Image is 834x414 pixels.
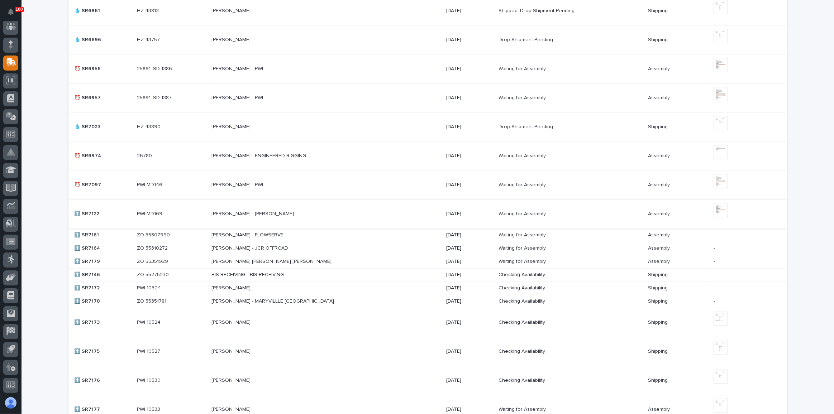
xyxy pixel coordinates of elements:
p: PWI MD146 [137,180,164,188]
p: Checking Availability [499,347,547,355]
p: HZ 43813 [137,6,160,14]
p: Assembly [648,180,672,188]
p: [DATE] [446,285,493,291]
p: Drop Shipment Pending [499,35,555,43]
p: Shipping [648,318,669,326]
p: Assembly [648,244,672,251]
p: [PERSON_NAME] [211,6,252,14]
p: Assembly [648,93,672,101]
p: ADAM TOWNSEND - MARYVILLLE R-II SCHOOL DISTRICT [211,297,335,304]
p: HZ 43890 [137,122,162,130]
p: Shipping [648,122,669,130]
p: PWI 10524 [137,318,162,326]
p: Waiting for Assembly [499,210,548,217]
p: [PERSON_NAME] [211,35,252,43]
p: [DATE] [446,182,493,188]
p: [PERSON_NAME] [PERSON_NAME] [PERSON_NAME] [211,257,333,265]
p: [PERSON_NAME] - FLOWSERVE [211,231,285,238]
p: [DATE] [446,95,493,101]
p: [DATE] [446,37,493,43]
tr: ⬆️ SR7178⬆️ SR7178 ZO 55351781ZO 55351781 [PERSON_NAME] - MARYVILLLE [GEOGRAPHIC_DATA][PERSON_NAM... [68,295,787,308]
p: 26780 [137,151,153,159]
p: ⏰ SR6956 [74,64,102,72]
p: Assembly [648,210,672,217]
p: ⏰ SR6957 [74,93,102,101]
p: [PERSON_NAME] - PWI [211,93,265,101]
p: Checking Availability [499,284,547,291]
p: ⬆️ SR7172 [74,284,101,291]
tr: ⬆️ SR7146⬆️ SR7146 ZO 55275230ZO 55275230 BIS RECEIVING - BIS RECEIVINGBIS RECEIVING - BIS RECEIV... [68,268,787,281]
p: Waiting for Assembly [499,64,548,72]
p: Waiting for Assembly [499,231,548,238]
p: Checking Availability [499,270,547,278]
tr: ⏰ SR6956⏰ SR6956 25891, SD 138625891, SD 1386 [PERSON_NAME] - PWI[PERSON_NAME] - PWI [DATE]Waitin... [68,54,787,83]
p: [DATE] [446,232,493,238]
p: [DATE] [446,245,493,251]
p: Shipping [648,35,669,43]
p: Shipping [648,297,669,304]
p: ZO 55307990 [137,231,171,238]
p: Drop Shipment Pending [499,122,555,130]
tr: ⬆️ SR7161⬆️ SR7161 ZO 55307990ZO 55307990 [PERSON_NAME] - FLOWSERVE[PERSON_NAME] - FLOWSERVE [DAT... [68,228,787,242]
p: Assembly [648,405,672,413]
p: Waiting for Assembly [499,93,548,101]
tr: 💧 SR7023💧 SR7023 HZ 43890HZ 43890 [PERSON_NAME][PERSON_NAME] [DATE]Drop Shipment PendingDrop Ship... [68,112,787,141]
p: ZO 55351781 [137,297,168,304]
p: [DATE] [446,8,493,14]
p: [PERSON_NAME] [211,122,252,130]
p: [DATE] [446,153,493,159]
tr: ⬆️ SR7179⬆️ SR7179 ZO 55351929ZO 55351929 [PERSON_NAME] [PERSON_NAME] [PERSON_NAME][PERSON_NAME] ... [68,255,787,268]
p: ⬆️ SR7179 [74,257,101,265]
button: users-avatar [3,395,18,410]
p: PWI 10533 [137,405,162,413]
p: ⬆️ SR7173 [74,318,101,326]
p: [DATE] [446,298,493,304]
p: [PERSON_NAME] - ENGINEERED RIGGING [211,151,308,159]
div: Notifications100 [9,9,18,20]
p: - [714,245,776,251]
p: [DATE] [446,211,493,217]
p: [DATE] [446,124,493,130]
p: Shipping [648,270,669,278]
p: PWI MD169 [137,210,164,217]
p: PWI 10530 [137,376,162,384]
p: [DATE] [446,66,493,72]
p: ZO 55351929 [137,257,170,265]
tr: ⬆️ SR7176⬆️ SR7176 PWI 10530PWI 10530 [PERSON_NAME][PERSON_NAME] [DATE]Checking AvailabilityCheck... [68,366,787,395]
p: 💧 SR6861 [74,6,101,14]
p: [PERSON_NAME] [211,405,252,413]
p: Assembly [648,64,672,72]
p: Waiting for Assembly [499,405,548,413]
p: Shipping [648,284,669,291]
p: ZO 55275230 [137,270,170,278]
p: 💧 SR6696 [74,35,103,43]
p: PWI 10527 [137,347,162,355]
p: Shipping [648,376,669,384]
tr: ⏰ SR6957⏰ SR6957 25891, SD 138725891, SD 1387 [PERSON_NAME] - PWI[PERSON_NAME] - PWI [DATE]Waitin... [68,83,787,112]
p: ⬆️ SR7164 [74,244,101,251]
p: [DATE] [446,348,493,355]
tr: ⬆️ SR7122⬆️ SR7122 PWI MD169PWI MD169 [PERSON_NAME] - [PERSON_NAME][PERSON_NAME] - [PERSON_NAME] ... [68,199,787,228]
p: Shipped, Drop Shipment Pending [499,6,576,14]
p: ⬆️ SR7178 [74,297,101,304]
p: [PERSON_NAME] [211,347,252,355]
p: [PERSON_NAME] - JCR OFFROAD [211,244,290,251]
p: ⏰ SR7097 [74,180,103,188]
p: Shipping [648,6,669,14]
p: ⬆️ SR7161 [74,231,100,238]
p: [PERSON_NAME] [211,284,252,291]
tr: ⏰ SR7097⏰ SR7097 PWI MD146PWI MD146 [PERSON_NAME] - PWI[PERSON_NAME] - PWI [DATE]Waiting for Asse... [68,170,787,199]
p: - [714,285,776,291]
p: Waiting for Assembly [499,244,548,251]
p: [PERSON_NAME] - PWI [211,180,265,188]
p: ⏰ SR6974 [74,151,103,159]
p: [DATE] [446,272,493,278]
p: Checking Availability [499,318,547,326]
p: ⬆️ SR7175 [74,347,101,355]
p: Shipping [648,347,669,355]
p: Assembly [648,151,672,159]
p: Waiting for Assembly [499,257,548,265]
p: [DATE] [446,259,493,265]
p: [DATE] [446,377,493,384]
tr: ⬆️ SR7172⬆️ SR7172 PWI 10504PWI 10504 [PERSON_NAME][PERSON_NAME] [DATE]Checking AvailabilityCheck... [68,281,787,295]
